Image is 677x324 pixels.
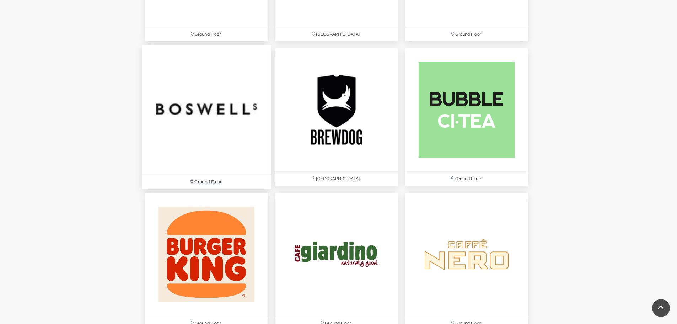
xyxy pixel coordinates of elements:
[405,27,528,41] p: Ground Floor
[275,172,398,186] p: [GEOGRAPHIC_DATA]
[275,27,398,41] p: [GEOGRAPHIC_DATA]
[142,175,271,189] p: Ground Floor
[402,45,532,189] a: Ground Floor
[405,172,528,186] p: Ground Floor
[138,41,275,193] a: Ground Floor
[145,27,268,41] p: Ground Floor
[272,45,402,189] a: [GEOGRAPHIC_DATA]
